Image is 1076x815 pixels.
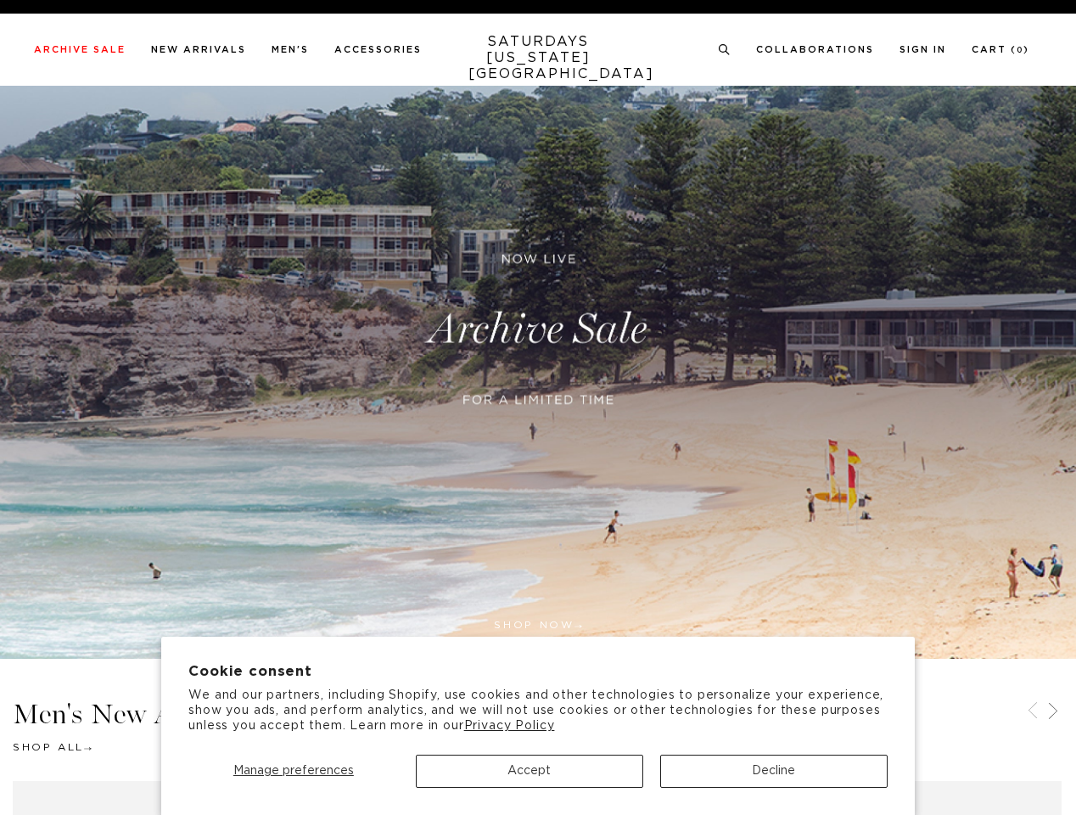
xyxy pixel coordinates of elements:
h3: Men's New Arrivals [13,700,1063,728]
a: Collaborations [756,45,874,54]
a: Accessories [334,45,422,54]
a: Men's [272,45,309,54]
a: Privacy Policy [464,720,555,732]
button: Manage preferences [188,755,398,788]
a: SATURDAYS[US_STATE][GEOGRAPHIC_DATA] [468,34,608,82]
p: We and our partners, including Shopify, use cookies and other technologies to personalize your ex... [188,688,888,734]
a: Archive Sale [34,45,126,54]
button: Decline [660,755,888,788]
a: Sign In [899,45,946,54]
span: Manage preferences [233,765,354,777]
button: Accept [416,755,643,788]
a: Cart (0) [972,45,1029,54]
a: Shop All [13,742,92,752]
small: 0 [1017,47,1023,54]
h2: Cookie consent [188,664,888,680]
a: New Arrivals [151,45,246,54]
